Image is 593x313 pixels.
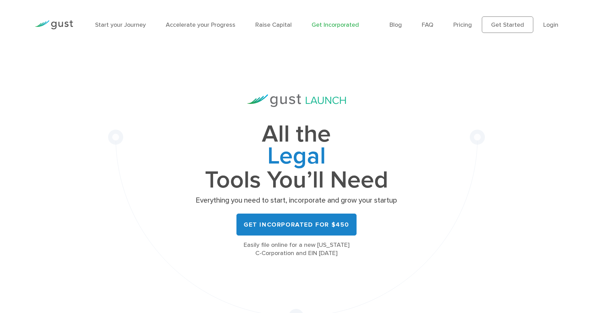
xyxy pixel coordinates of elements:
[389,21,402,28] a: Blog
[312,21,359,28] a: Get Incorporated
[247,94,346,107] img: Gust Launch Logo
[95,21,146,28] a: Start your Journey
[236,214,357,236] a: Get Incorporated for $450
[194,196,399,205] p: Everything you need to start, incorporate and grow your startup
[482,16,533,33] a: Get Started
[194,241,399,257] div: Easily file online for a new [US_STATE] C-Corporation and EIN [DATE]
[35,20,73,29] img: Gust Logo
[194,123,399,191] h1: All the Tools You’ll Need
[166,21,235,28] a: Accelerate your Progress
[422,21,433,28] a: FAQ
[453,21,472,28] a: Pricing
[255,21,292,28] a: Raise Capital
[194,145,399,169] span: Legal
[543,21,558,28] a: Login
